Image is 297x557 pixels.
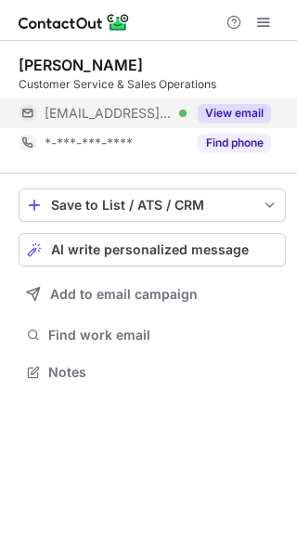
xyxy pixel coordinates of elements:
button: Reveal Button [198,134,271,152]
button: save-profile-one-click [19,188,286,222]
span: [EMAIL_ADDRESS][DOMAIN_NAME] [45,105,173,122]
button: Add to email campaign [19,278,286,311]
button: Reveal Button [198,104,271,123]
div: Customer Service & Sales Operations [19,76,286,93]
button: AI write personalized message [19,233,286,266]
button: Find work email [19,322,286,348]
button: Notes [19,359,286,385]
span: Notes [48,364,278,381]
div: [PERSON_NAME] [19,56,143,74]
span: Find work email [48,327,278,343]
span: AI write personalized message [51,242,249,257]
img: ContactOut v5.3.10 [19,11,130,33]
div: Save to List / ATS / CRM [51,198,253,213]
span: Add to email campaign [50,287,198,302]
